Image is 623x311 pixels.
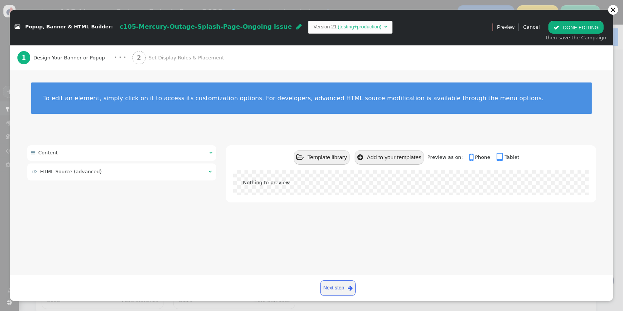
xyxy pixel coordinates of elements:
[313,23,336,31] td: Version 21
[22,54,26,61] b: 1
[469,152,475,162] span: 
[497,152,505,162] span: 
[148,54,227,62] span: Set Display Rules & Placement
[17,45,132,70] a: 1 Design Your Banner or Popup · · ·
[294,150,350,165] button: Template library
[137,54,141,61] b: 2
[40,169,102,174] span: HTML Source (advanced)
[497,154,520,160] a: Tablet
[38,150,58,155] span: Content
[32,169,37,174] span: 
[320,280,356,296] a: Next step
[43,95,580,102] div: To edit an element, simply click on it to access its customization options. For developers, advan...
[469,154,495,160] a: Phone
[243,180,579,185] div: Nothing to preview
[209,169,212,174] span: 
[337,23,383,31] td: (testing+production)
[348,284,353,292] span: 
[497,21,514,34] a: Preview
[33,54,108,62] span: Design Your Banner or Popup
[296,23,302,30] span: 
[523,24,540,30] a: Cancel
[546,34,606,42] div: then save the Campaign
[25,24,113,30] span: Popup, Banner & HTML Builder:
[357,154,363,161] span: 
[31,150,35,155] span: 
[15,25,20,30] span: 
[497,23,514,31] span: Preview
[209,150,212,155] span: 
[132,45,240,70] a: 2 Set Display Rules & Placement
[427,154,468,160] span: Preview as on:
[355,150,424,165] button: Add to your templates
[553,25,559,30] span: 
[120,23,292,30] span: c105-Mercury-Outage-Splash-Page-Ongoing issue
[114,53,126,62] div: · · ·
[296,154,304,161] span: 
[384,24,387,29] span: 
[548,21,603,34] button: DONE EDITING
